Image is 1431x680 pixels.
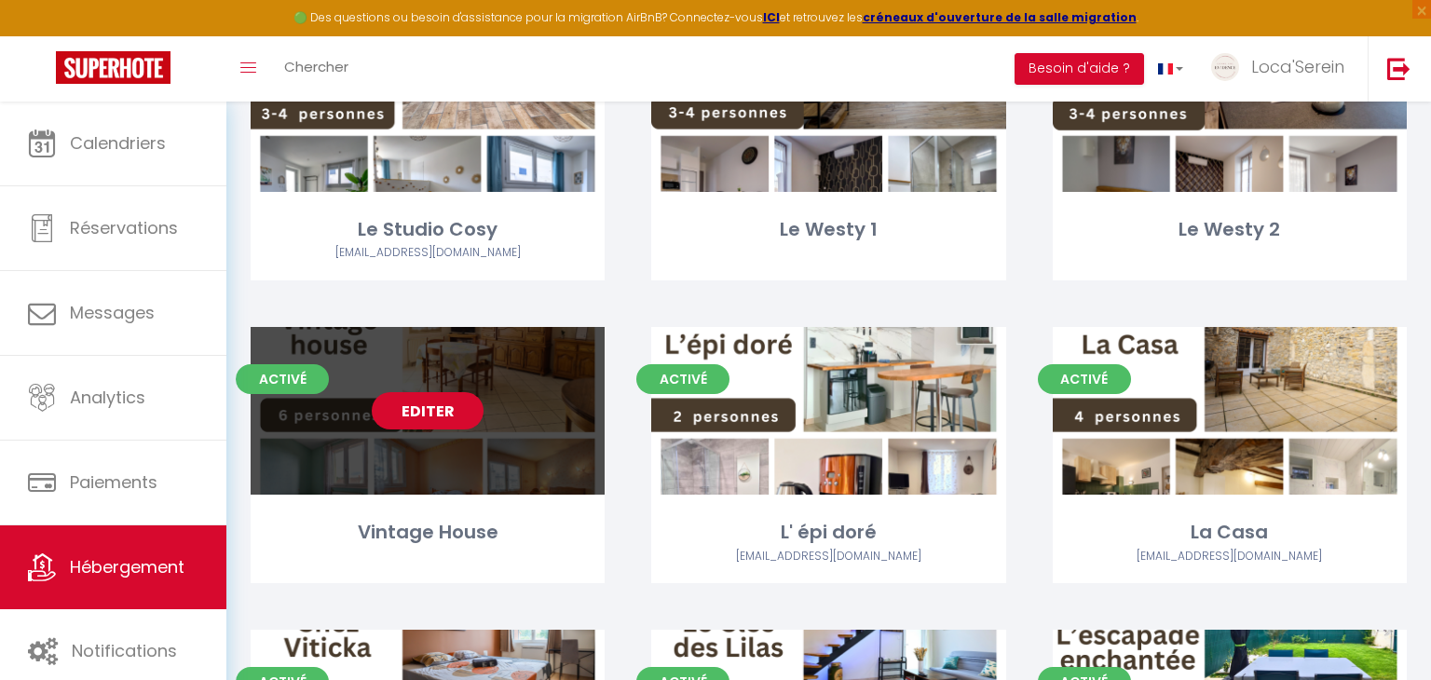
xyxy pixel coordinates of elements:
[70,131,166,155] span: Calendriers
[651,548,1005,565] div: Airbnb
[251,244,605,262] div: Airbnb
[236,364,329,394] span: Activé
[1015,53,1144,85] button: Besoin d'aide ?
[651,518,1005,547] div: L' épi doré
[15,7,71,63] button: Ouvrir le widget de chat LiveChat
[763,9,780,25] a: ICI
[1387,57,1411,80] img: logout
[1251,55,1344,78] span: Loca'Serein
[1053,518,1407,547] div: La Casa
[70,301,155,324] span: Messages
[56,51,170,84] img: Super Booking
[70,386,145,409] span: Analytics
[72,639,177,662] span: Notifications
[372,392,484,429] a: Editer
[270,36,362,102] a: Chercher
[1053,215,1407,244] div: Le Westy 2
[70,216,178,239] span: Réservations
[863,9,1137,25] a: créneaux d'ouverture de la salle migration
[70,555,184,578] span: Hébergement
[636,364,729,394] span: Activé
[651,215,1005,244] div: Le Westy 1
[1053,548,1407,565] div: Airbnb
[284,57,348,76] span: Chercher
[70,470,157,494] span: Paiements
[1038,364,1131,394] span: Activé
[1197,36,1368,102] a: ... Loca'Serein
[1211,53,1239,81] img: ...
[251,215,605,244] div: Le Studio Cosy
[251,518,605,547] div: Vintage House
